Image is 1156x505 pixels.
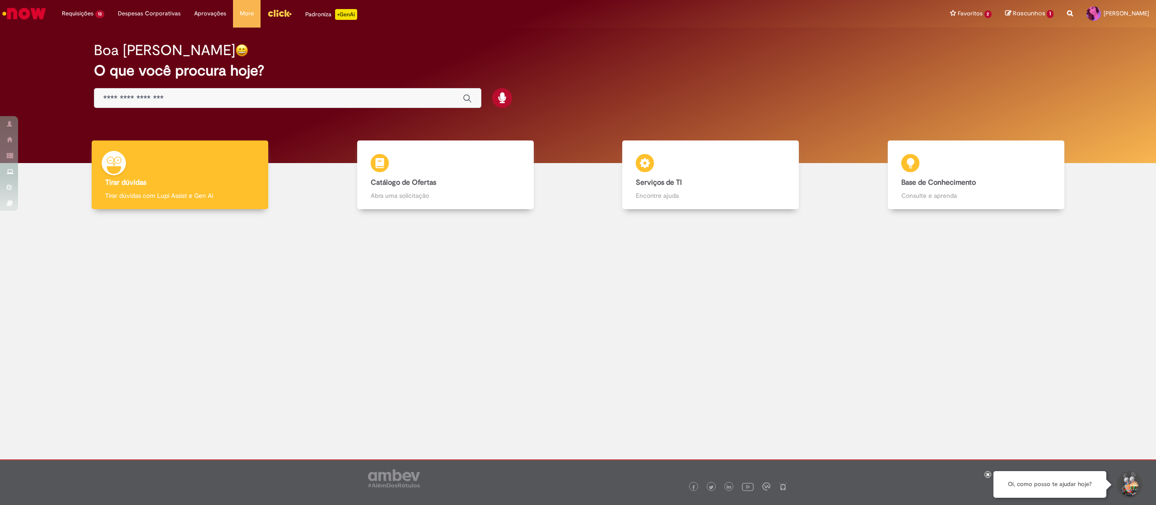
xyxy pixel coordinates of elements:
p: Abra uma solicitação [371,191,520,200]
a: Base de Conhecimento Consulte e aprenda [844,140,1109,210]
img: happy-face.png [235,44,248,57]
a: Serviços de TI Encontre ajuda [578,140,844,210]
img: logo_footer_ambev_rotulo_gray.png [368,469,420,487]
a: Catálogo de Ofertas Abra uma solicitação [313,140,578,210]
img: logo_footer_naosei.png [779,482,787,491]
h2: O que você procura hoje? [94,63,1062,79]
span: [PERSON_NAME] [1104,9,1149,17]
p: Tirar dúvidas com Lupi Assist e Gen Ai [105,191,255,200]
img: click_logo_yellow_360x200.png [267,6,292,20]
span: 2 [984,10,992,18]
span: 1 [1047,10,1053,18]
h2: Boa [PERSON_NAME] [94,42,235,58]
img: logo_footer_youtube.png [742,481,754,492]
img: ServiceNow [1,5,47,23]
img: logo_footer_facebook.png [691,485,696,490]
p: Consulte e aprenda [901,191,1051,200]
p: Encontre ajuda [636,191,785,200]
span: 13 [95,10,104,18]
b: Catálogo de Ofertas [371,178,436,187]
b: Tirar dúvidas [105,178,146,187]
span: Despesas Corporativas [118,9,181,18]
p: +GenAi [335,9,357,20]
span: Aprovações [194,9,226,18]
span: Requisições [62,9,93,18]
img: logo_footer_twitter.png [709,485,713,490]
b: Base de Conhecimento [901,178,976,187]
img: logo_footer_workplace.png [762,482,770,491]
a: Tirar dúvidas Tirar dúvidas com Lupi Assist e Gen Ai [47,140,313,210]
span: Rascunhos [1013,9,1045,18]
div: Padroniza [305,9,357,20]
button: Iniciar Conversa de Suporte [1115,471,1142,498]
a: Rascunhos [1005,9,1053,18]
b: Serviços de TI [636,178,682,187]
div: Oi, como posso te ajudar hoje? [993,471,1106,498]
img: logo_footer_linkedin.png [727,485,731,490]
span: More [240,9,254,18]
span: Favoritos [958,9,983,18]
